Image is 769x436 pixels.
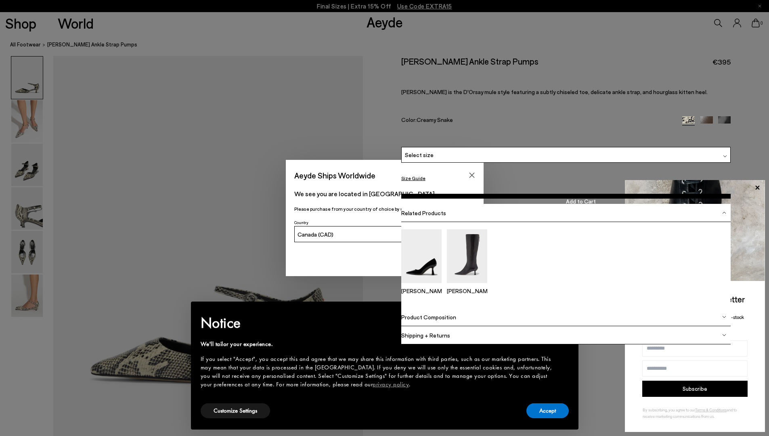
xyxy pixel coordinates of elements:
[401,332,450,339] span: Shipping + Returns
[401,88,731,95] p: [PERSON_NAME] is the D'Orsay mule style featuring a subtly chiseled toe, delicate ankle strap, an...
[526,403,569,418] button: Accept
[643,407,695,412] span: By subscribing, you agree to our
[298,231,333,238] span: Canada (CAD)
[712,57,731,67] span: €395
[401,56,539,66] h2: [PERSON_NAME] Ankle Strap Pumps
[201,403,270,418] button: Customize Settings
[201,355,556,389] div: If you select "Accept", you accept this and agree that we may share this information with third p...
[401,173,425,183] button: Size Guide
[401,116,672,126] div: Color:
[294,168,375,182] span: Aeyde Ships Worldwide
[722,333,726,337] img: svg%3E
[294,189,475,199] p: We see you are located in [GEOGRAPHIC_DATA]
[401,314,456,321] span: Product Composition
[447,287,487,294] p: [PERSON_NAME]
[695,407,727,412] a: Terms & Conditions
[201,340,556,348] div: We'll tailor your experience.
[405,151,434,159] span: Select size
[294,220,308,225] span: Country
[723,154,727,158] img: svg%3E
[401,287,442,294] p: [PERSON_NAME]
[566,196,596,206] span: Add to Cart
[722,211,726,215] img: svg%3E
[401,210,446,216] span: Related Products
[642,381,748,397] button: Subscribe
[417,116,453,123] span: Creamy Snake
[373,380,409,388] a: privacy policy
[722,315,726,319] img: svg%3E
[401,229,442,283] img: Zandra Pointed Pumps
[401,277,442,294] a: Zandra Pointed Pumps [PERSON_NAME]
[447,229,487,283] img: Alexis Dual-Tone High Boots
[201,312,556,333] h2: Notice
[294,205,475,213] p: Please purchase from your country of choice by using the below selection:
[447,277,487,294] a: Alexis Dual-Tone High Boots [PERSON_NAME]
[401,194,731,199] button: Add to Cart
